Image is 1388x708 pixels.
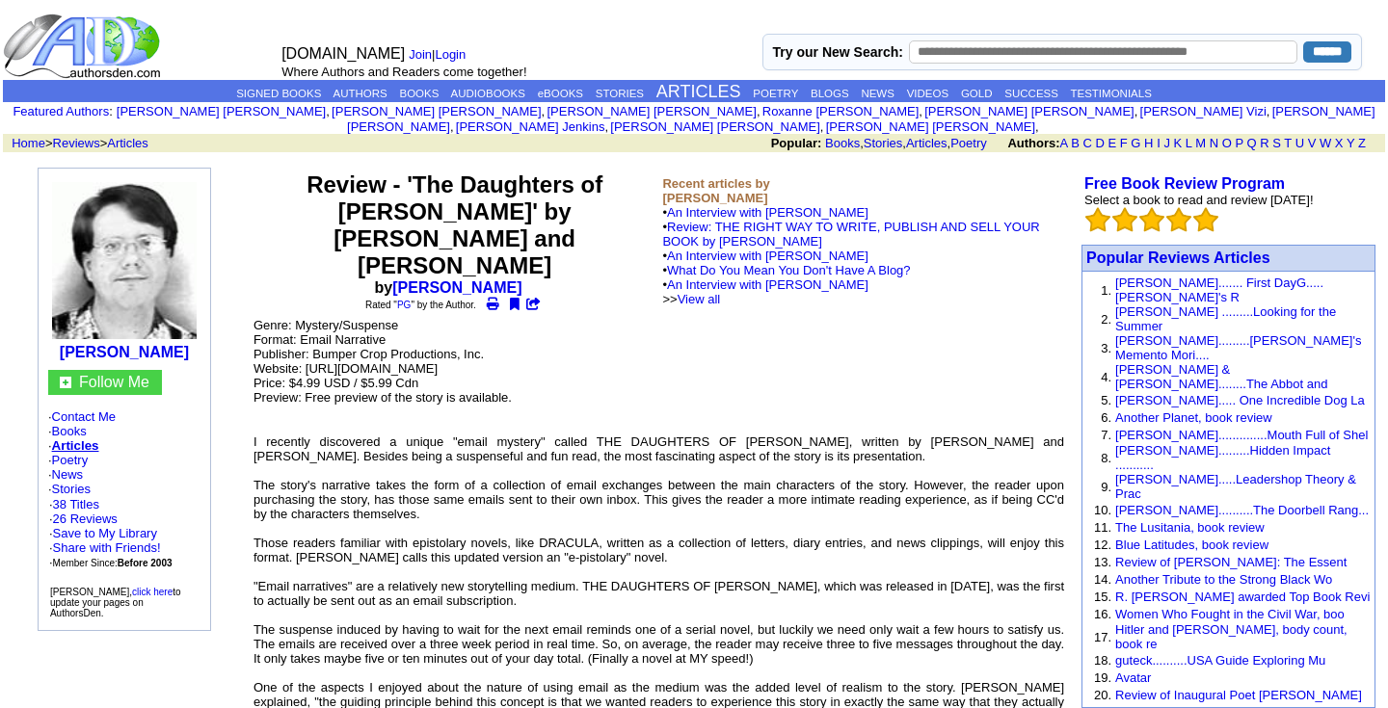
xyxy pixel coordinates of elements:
a: Women Who Fought in the Civil War, boo [1115,607,1345,621]
a: What Do You Mean You Don't Have A Blog? [667,263,911,277]
a: [PERSON_NAME]....... First DayG.....[PERSON_NAME]'s R [1115,275,1323,304]
a: L [1186,136,1192,150]
font: • [662,220,1039,306]
font: • >> [662,277,867,306]
font: 19. [1094,670,1111,685]
font: 17. [1094,630,1111,644]
font: | [409,47,472,62]
a: VIDEOS [907,88,948,99]
b: Authors: [1007,136,1059,150]
a: An Interview with [PERSON_NAME] [667,277,868,292]
font: i [608,122,610,133]
a: [PERSON_NAME] Vizi [1140,104,1267,118]
a: Stories [52,482,91,496]
font: Genre: Mystery/Suspense Format: Email Narrative Publisher: Bumper Crop Productions, Inc. Website:... [254,318,512,405]
a: [PERSON_NAME] [60,344,189,360]
font: · · · [49,526,161,569]
font: , , , , , , , , , , [117,104,1375,134]
a: [PERSON_NAME] Jenkins [456,119,605,134]
a: Books [52,424,87,438]
font: · · [49,497,173,569]
a: [PERSON_NAME]..............Mouth Full of Shel [1115,428,1368,442]
a: AUDIOBOOKS [451,88,525,99]
font: Select a book to read and review [DATE]! [1084,193,1314,207]
a: M [1195,136,1206,150]
a: E [1108,136,1116,150]
a: Y [1347,136,1354,150]
font: 3. [1101,341,1111,355]
a: V [1308,136,1317,150]
a: J [1163,136,1170,150]
font: Rated " " by the Author. [365,300,476,310]
a: [PERSON_NAME] [PERSON_NAME] [332,104,541,118]
font: 12. [1094,538,1111,552]
font: Member Since: [53,558,173,568]
a: Contact Me [52,409,116,424]
a: N [1210,136,1218,150]
a: Review: THE RIGHT WAY TO WRITE, PUBLISH AND SELL YOUR BOOK by [PERSON_NAME] [662,220,1039,249]
a: Join [409,47,432,62]
a: News [52,467,84,482]
font: [PERSON_NAME], to update your pages on AuthorsDen. [50,587,181,618]
a: G [1131,136,1140,150]
a: Blue Latitudes, book review [1115,538,1268,552]
font: • [662,249,910,306]
font: 16. [1094,607,1111,621]
a: [PERSON_NAME].....Leadershop Theory & Prac [1115,472,1356,501]
font: 18. [1094,653,1111,668]
a: U [1295,136,1304,150]
a: Articles [52,438,99,453]
a: The Lusitania, book review [1115,520,1265,535]
a: Poetry [52,453,89,467]
a: GOLD [961,88,993,99]
font: · · · · · · [48,409,200,570]
a: Another Planet, book review [1115,410,1272,425]
a: Articles [107,136,148,150]
a: Share with Friends! [53,540,161,555]
a: An Interview with [PERSON_NAME] [667,249,868,263]
a: SUCCESS [1004,88,1058,99]
font: • [662,263,910,306]
a: STORIES [596,88,644,99]
font: i [545,107,547,118]
a: P [1235,136,1242,150]
font: 20. [1094,688,1111,702]
font: 9. [1101,480,1111,494]
a: T [1284,136,1292,150]
font: 5. [1101,393,1111,407]
img: logo_ad.gif [3,13,165,80]
a: S [1272,136,1281,150]
a: A [1060,136,1068,150]
font: 8. [1101,451,1111,465]
a: Q [1246,136,1256,150]
a: POETRY [753,88,798,99]
font: Where Authors and Readers come together! [281,65,526,79]
a: [PERSON_NAME] [PERSON_NAME] [826,119,1035,134]
a: [PERSON_NAME] [PERSON_NAME] [547,104,756,118]
font: i [1137,107,1139,118]
a: B [1071,136,1080,150]
a: Review of Inaugural Poet [PERSON_NAME] [1115,688,1362,702]
a: Roxanne [PERSON_NAME] [762,104,920,118]
b: Popular: [771,136,822,150]
a: Z [1358,136,1366,150]
a: 26 Reviews [53,511,118,526]
font: 10. [1094,503,1111,517]
a: Follow Me [79,374,149,390]
b: Before 2003 [118,558,173,568]
a: Featured Authors [13,104,109,118]
a: [PERSON_NAME] [PERSON_NAME] [117,104,326,118]
a: [PERSON_NAME] [392,279,521,296]
a: [PERSON_NAME]..... One Incredible Dog La [1115,393,1365,407]
font: 4. [1101,370,1111,384]
a: Save to My Library [53,526,157,540]
font: i [761,107,762,118]
a: [PERSON_NAME]..........The Doorbell Rang... [1115,503,1369,517]
a: eBOOKS [538,88,583,99]
a: Popular Reviews Articles [1086,249,1270,266]
font: > > [5,136,148,150]
a: O [1222,136,1232,150]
